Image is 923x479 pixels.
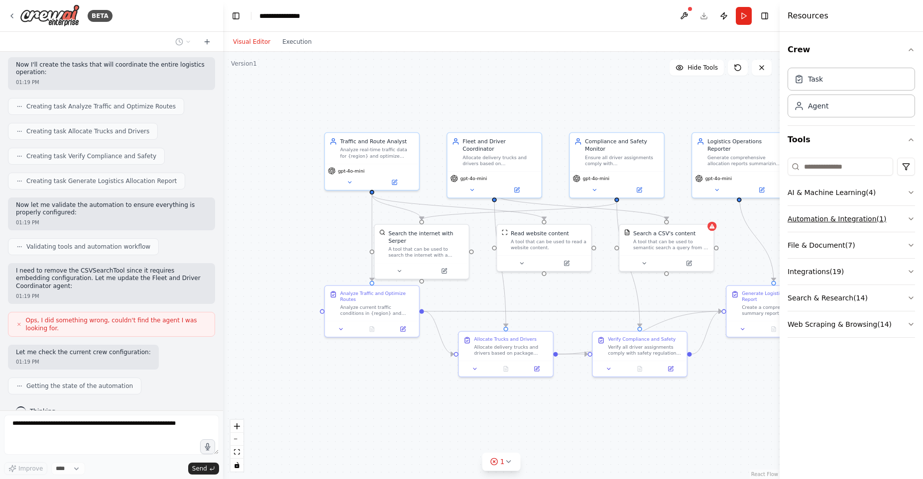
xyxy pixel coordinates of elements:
div: Read website content [511,229,569,237]
div: Allocate Trucks and Drivers [474,336,537,342]
div: Agent [808,101,828,111]
div: Allocate delivery trucks and drivers based on {package_volume} data, driver availability, shift r... [462,154,537,167]
span: Creating task Verify Compliance and Safety [26,152,156,160]
button: Crew [788,36,915,64]
button: fit view [231,446,243,459]
nav: breadcrumb [259,11,310,21]
button: Open in side panel [617,186,661,194]
div: Verify all driver assignments comply with safety regulations and shift requirements: - Check driv... [608,344,682,357]
div: 01:19 PM [16,358,151,366]
div: Analyze Traffic and Optimize Routes [340,290,414,303]
g: Edge from a576a8f3-f010-4a11-823c-f689fb595bc8 to 5c1c3a7b-d8a2-4bfd-93b3-b457ede8de3a [368,194,548,220]
span: gpt-4o-mini [705,176,732,182]
a: React Flow attribution [751,472,778,477]
button: Visual Editor [227,36,276,48]
button: Open in side panel [658,364,684,373]
div: Create a comprehensive summary report of all allocation decisions and operational planning for {d... [742,304,816,317]
button: Hide right sidebar [758,9,772,23]
img: CSVSearchTool [624,229,630,235]
g: Edge from 945c17c1-3f94-4119-bfa5-2c068850ca39 to c6ce45c2-8c0a-4699-b05d-b76c17548729 [418,202,620,219]
button: zoom out [231,433,243,446]
button: Open in side panel [495,186,539,194]
div: Crew [788,64,915,125]
g: Edge from c389d372-684c-4886-8f72-3ce8287e9f4d to 7466eede-91b7-4782-8ebd-98772c958aef [424,307,722,315]
button: Open in side panel [423,267,466,276]
g: Edge from e6472657-6323-4fbd-99cd-485064735b6c to 7466eede-91b7-4782-8ebd-98772c958aef [692,307,722,358]
div: 01:19 PM [16,292,207,300]
g: Edge from 912be569-2183-4585-8f36-18ffcd5b4002 to 7466eede-91b7-4782-8ebd-98772c958aef [735,194,778,281]
button: Switch to previous chat [171,36,195,48]
p: Now I'll create the tasks that will coordinate the entire logistics operation: [16,61,207,77]
div: BETA [88,10,113,22]
button: 1 [482,453,521,471]
span: Creating task Allocate Trucks and Drivers [26,127,149,135]
div: Tools [788,154,915,346]
button: Start a new chat [199,36,215,48]
button: Send [188,463,219,475]
div: Search a CSV's content [633,229,695,237]
span: Thinking... [30,407,61,415]
span: gpt-4o-mini [582,176,609,182]
div: Logistics Operations ReporterGenerate comprehensive allocation reports summarizing truck and driv... [692,132,787,198]
p: Let me check the current crew configuration: [16,349,151,357]
div: A tool that can be used to read a website content. [511,238,586,251]
button: Search & Research(14) [788,285,915,311]
button: toggle interactivity [231,459,243,472]
p: Now let me validate the automation to ensure everything is properly configured: [16,201,207,217]
img: SerperDevTool [379,229,385,235]
button: Open in side panel [545,259,588,268]
div: A tool that can be used to search the internet with a search_query. Supports different search typ... [388,246,464,259]
span: Creating task Analyze Traffic and Optimize Routes [26,102,176,110]
button: Automation & Integration(1) [788,206,915,232]
div: CSVSearchToolSearch a CSV's contentA tool that can be used to semantic search a query from a CSV'... [619,224,714,272]
button: Tools [788,126,915,154]
div: Search the internet with Serper [388,229,464,245]
span: Hide Tools [688,64,718,72]
div: React Flow controls [231,420,243,472]
img: ScrapeWebsiteTool [502,229,508,235]
button: No output available [623,364,656,373]
button: Open in side panel [740,186,783,194]
button: No output available [757,324,790,333]
p: I need to remove the CSVSearchTool since it requires embedding configuration. Let me update the F... [16,267,207,290]
div: Verify Compliance and SafetyVerify all driver assignments comply with safety regulations and shif... [592,331,688,377]
g: Edge from c389d372-684c-4886-8f72-3ce8287e9f4d to d11b1de8-56f0-4895-9bbb-d71346083b65 [424,307,454,358]
button: Web Scraping & Browsing(14) [788,311,915,337]
img: Logo [20,4,80,27]
div: Logistics Operations Reporter [707,138,782,153]
g: Edge from a576a8f3-f010-4a11-823c-f689fb595bc8 to c389d372-684c-4886-8f72-3ce8287e9f4d [368,194,375,281]
div: 01:19 PM [16,79,207,86]
button: Execution [276,36,318,48]
div: Generate Logistics Allocation Report [742,290,816,303]
button: Integrations(19) [788,259,915,285]
span: gpt-4o-mini [338,168,365,174]
div: Generate Logistics Allocation ReportCreate a comprehensive summary report of all allocation decis... [726,285,821,337]
button: File & Document(7) [788,232,915,258]
span: Validating tools and automation workflow [26,243,150,251]
button: zoom in [231,420,243,433]
div: Analyze Traffic and Optimize RoutesAnalyze current traffic conditions in {region} and optimize de... [324,285,420,337]
span: Send [192,465,207,473]
button: Hide Tools [670,60,724,76]
div: Verify Compliance and Safety [608,336,676,342]
div: Fleet and Driver Coordinator [462,138,537,153]
div: Compliance and Safety MonitorEnsure all driver assignments comply with {safety_regulations} inclu... [569,132,665,198]
g: Edge from a576a8f3-f010-4a11-823c-f689fb595bc8 to c6ce45c2-8c0a-4699-b05d-b76c17548729 [368,194,425,220]
div: ScrapeWebsiteToolRead website contentA tool that can be used to read a website content. [496,224,592,272]
div: 01:19 PM [16,219,207,226]
button: Hide left sidebar [229,9,243,23]
span: gpt-4o-mini [461,176,487,182]
div: Analyze current traffic conditions in {region} and optimize delivery routes based on: - Real-time... [340,304,414,317]
span: Improve [18,465,43,473]
div: Allocate Trucks and DriversAllocate delivery trucks and drivers based on package volume data and ... [458,331,554,377]
div: Generate comprehensive allocation reports summarizing truck and driver assignments, route optimiz... [707,154,782,167]
button: No output available [356,324,388,333]
button: Improve [4,462,47,475]
span: 1 [500,457,505,467]
div: Ensure all driver assignments comply with {safety_regulations} including maximum driving hours, m... [585,154,659,167]
span: Ops, I did something wrong, couldn't find the agent I was looking for. [26,316,207,332]
button: Click to speak your automation idea [200,439,215,454]
button: Open in side panel [373,178,416,187]
div: Task [808,74,823,84]
button: AI & Machine Learning(4) [788,180,915,205]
